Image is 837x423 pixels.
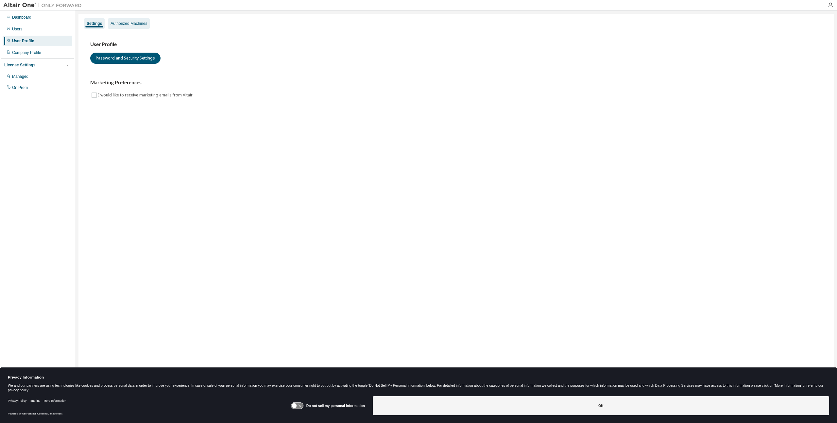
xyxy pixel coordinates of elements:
[12,50,41,55] div: Company Profile
[12,15,31,20] div: Dashboard
[90,79,822,86] h3: Marketing Preferences
[12,26,22,32] div: Users
[90,41,822,48] h3: User Profile
[90,53,161,64] button: Password and Security Settings
[111,21,147,26] div: Authorized Machines
[4,62,35,68] div: License Settings
[12,38,34,43] div: User Profile
[12,85,28,90] div: On Prem
[12,74,28,79] div: Managed
[3,2,85,8] img: Altair One
[87,21,102,26] div: Settings
[98,91,194,99] label: I would like to receive marketing emails from Altair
